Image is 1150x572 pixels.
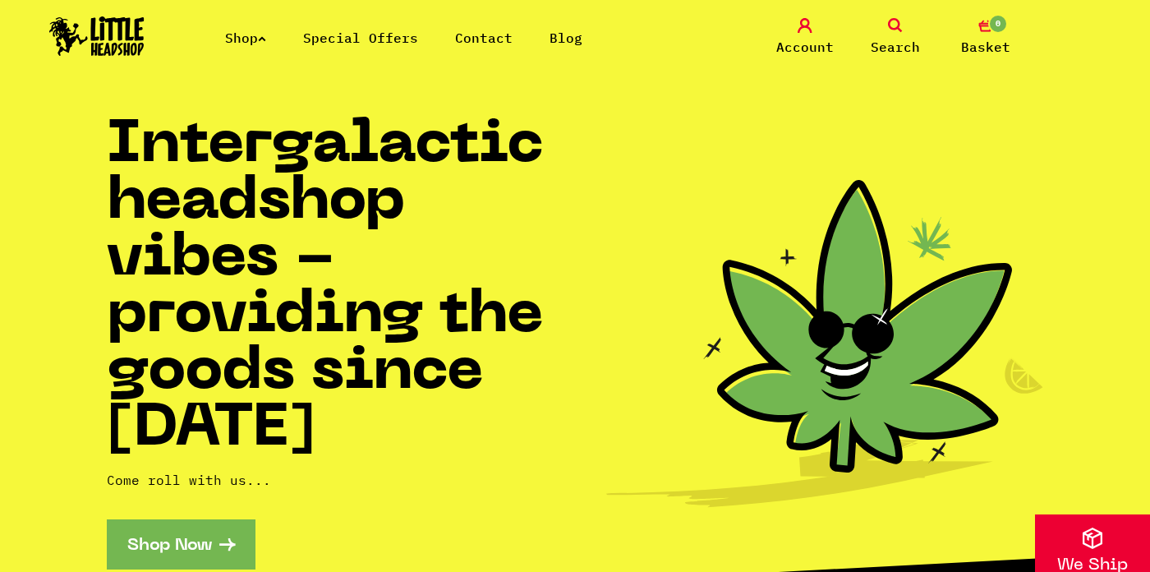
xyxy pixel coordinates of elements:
[107,470,575,490] p: Come roll with us...
[107,118,575,459] h1: Intergalactic headshop vibes - providing the goods since [DATE]
[854,18,936,57] a: Search
[776,37,834,57] span: Account
[455,30,513,46] a: Contact
[871,37,920,57] span: Search
[49,16,145,56] img: Little Head Shop Logo
[550,30,582,46] a: Blog
[225,30,266,46] a: Shop
[107,519,255,570] a: Shop Now
[945,18,1027,57] a: 0 Basket
[303,30,418,46] a: Special Offers
[988,14,1008,34] span: 0
[961,37,1010,57] span: Basket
